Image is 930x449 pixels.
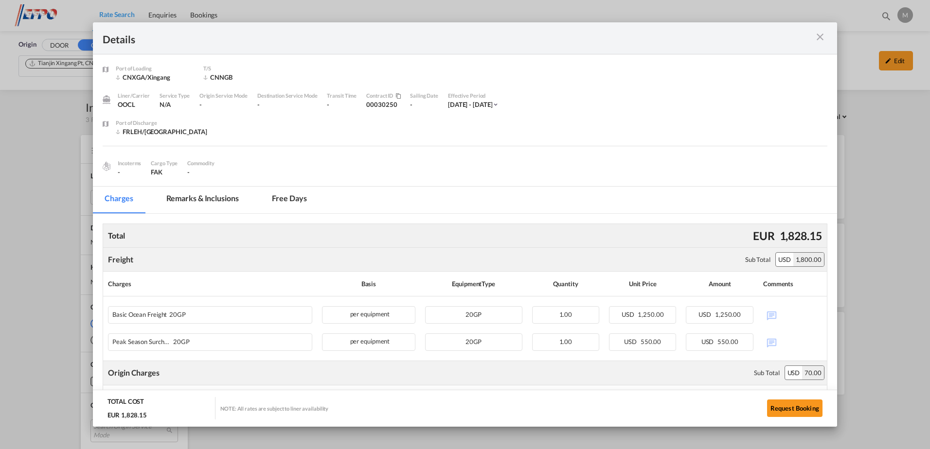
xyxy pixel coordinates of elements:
[492,101,499,108] md-icon: icon-chevron-down
[257,91,318,100] div: Destination Service Mode
[785,366,803,380] div: USD
[116,119,207,127] div: Port of Discharge
[366,91,410,119] div: 00030250
[758,385,827,410] th: Comments
[151,168,178,176] div: FAK
[118,100,150,109] div: OOCL
[106,228,127,243] div: Total
[698,311,714,318] span: USD
[758,272,827,296] th: Comments
[93,187,144,213] md-tab-item: Charges
[448,91,500,100] div: Effective Period
[559,311,572,318] span: 1.00
[101,161,112,172] img: cargo.png
[116,64,194,73] div: Port of Loading
[199,100,248,109] div: -
[751,225,777,246] div: EUR
[624,338,639,345] span: USD
[108,276,312,291] div: Charges
[155,187,250,213] md-tab-item: Remarks & Inclusions
[717,338,738,345] span: 550.00
[532,276,599,291] div: Quantity
[160,91,190,100] div: Service Type
[622,311,637,318] span: USD
[118,159,141,168] div: Incoterms
[609,276,676,291] div: Unit Price
[410,91,438,100] div: Sailing Date
[448,100,493,109] div: 11 Aug 2025 - 31 Aug 2025
[754,368,779,377] div: Sub Total
[745,255,770,264] div: Sub Total
[763,306,822,323] div: No Comments Available
[203,73,281,82] div: CNNGB
[108,254,133,265] div: Freight
[103,32,755,44] div: Details
[187,168,190,176] span: -
[167,311,186,318] span: 20GP
[107,411,149,419] div: EUR 1,828.15
[93,187,328,213] md-pagination-wrapper: Use the left and right arrow keys to navigate between tabs
[777,225,824,246] div: 1,828.15
[641,338,661,345] span: 550.00
[118,168,141,176] div: -
[107,397,144,411] div: TOTAL COST
[776,253,793,266] div: USD
[327,100,357,109] div: -
[793,253,824,266] div: 1,800.00
[257,100,318,109] div: -
[701,338,716,345] span: USD
[715,311,741,318] span: 1,250.00
[638,311,663,318] span: 1,250.00
[220,405,328,412] div: NOTE: All rates are subject to liner availability
[160,101,171,108] span: N/A
[187,159,214,168] div: Commodity
[171,338,190,345] span: 20GP
[802,366,824,380] div: 70.00
[814,31,826,43] md-icon: icon-close m-3 fg-AAA8AD cursor
[393,93,400,99] md-icon: icon-content-copy
[366,100,400,109] div: 00030250
[465,338,482,345] span: 20GP
[151,159,178,168] div: Cargo Type
[767,399,823,417] button: Request Booking
[559,338,572,345] span: 1.00
[116,127,207,136] div: FRLEH/Le Havre
[260,187,319,213] md-tab-item: Free days
[322,276,415,291] div: Basis
[425,276,522,291] div: Equipment Type
[327,91,357,100] div: Transit Time
[322,306,415,324] div: per equipment
[203,64,281,73] div: T/S
[465,311,482,318] span: 20GP
[93,22,837,427] md-dialog: Port of Loading ...
[108,367,160,378] div: Origin Charges
[322,333,415,351] div: per equipment
[199,91,248,100] div: Origin Service Mode
[118,91,150,100] div: Liner/Carrier
[410,100,438,109] div: -
[112,334,259,345] div: Peak Season Surcharge
[116,73,194,82] div: CNXGA/Xingang
[686,276,753,291] div: Amount
[763,333,822,350] div: No Comments Available
[112,307,259,318] div: Basic Ocean Freight
[366,91,400,100] div: Contract / Rate Agreement / Tariff / Spot Pricing Reference Number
